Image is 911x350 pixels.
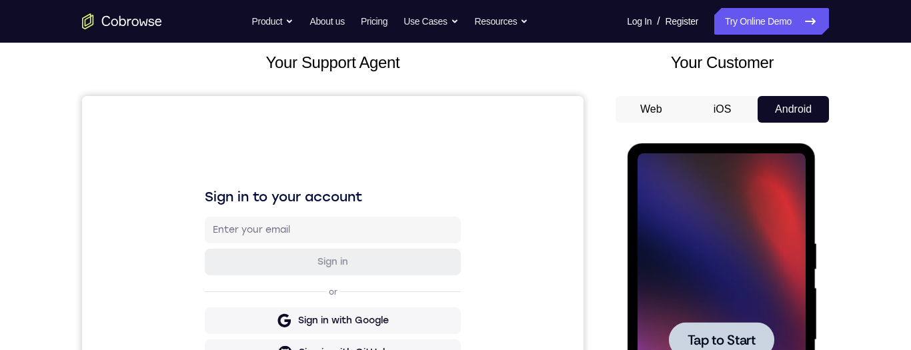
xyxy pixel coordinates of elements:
a: About us [309,8,344,35]
p: or [244,191,258,201]
input: Enter your email [131,127,371,141]
div: Sign in with Google [216,218,307,231]
button: Resources [475,8,529,35]
a: Try Online Demo [714,8,829,35]
h2: Your Customer [616,51,829,75]
div: Sign in with Zendesk [213,314,311,327]
button: Product [252,8,294,35]
button: Tap to Start [41,179,147,214]
div: Sign in with GitHub [217,250,307,263]
button: Sign in with Intercom [123,275,379,302]
button: Sign in with GitHub [123,243,379,270]
span: / [657,13,660,29]
button: Web [616,96,687,123]
a: Go to the home page [82,13,162,29]
a: Pricing [361,8,387,35]
button: Sign in [123,153,379,179]
button: Use Cases [403,8,458,35]
button: Sign in with Zendesk [123,307,379,334]
h2: Your Support Agent [82,51,584,75]
div: Sign in with Intercom [211,282,312,295]
a: Log In [627,8,652,35]
button: iOS [687,96,758,123]
button: Sign in with Google [123,211,379,238]
button: Android [758,96,829,123]
a: Register [666,8,698,35]
span: Tap to Start [60,190,128,203]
